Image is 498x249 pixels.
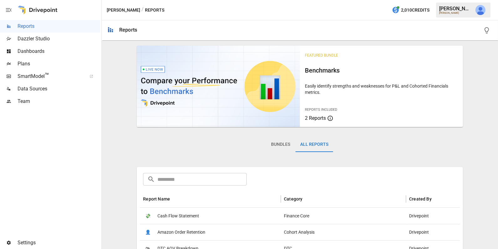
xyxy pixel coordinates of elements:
[143,228,152,237] span: 👤
[137,46,300,127] img: video thumbnail
[18,73,83,80] span: SmartModel
[475,5,485,15] img: Julie Wilton
[171,195,179,203] button: Sort
[432,195,441,203] button: Sort
[18,239,100,246] span: Settings
[18,23,100,30] span: Reports
[143,211,152,221] span: 💸
[18,48,100,55] span: Dashboards
[18,98,100,105] span: Team
[439,12,472,14] div: [PERSON_NAME]
[305,108,337,112] span: Reports Included
[157,208,199,224] span: Cash Flow Statement
[303,195,312,203] button: Sort
[141,6,144,14] div: /
[401,6,429,14] span: 2,010 Credits
[266,137,295,152] button: Bundles
[305,65,458,75] h6: Benchmarks
[45,72,49,79] span: ™
[281,208,406,224] div: Finance Core
[18,85,100,93] span: Data Sources
[281,224,406,240] div: Cohort Analysis
[439,6,472,12] div: [PERSON_NAME]
[305,115,326,121] span: 2 Reports
[143,196,170,201] div: Report Name
[409,196,432,201] div: Created By
[107,6,140,14] button: [PERSON_NAME]
[18,60,100,68] span: Plans
[305,53,338,58] span: Featured Bundle
[119,27,137,33] div: Reports
[284,196,302,201] div: Category
[157,224,205,240] span: Amazon Order Retention
[305,83,458,95] p: Easily identify strengths and weaknesses for P&L and Cohorted Financials metrics.
[389,4,432,16] button: 2,010Credits
[18,35,100,43] span: Dazzler Studio
[472,1,489,19] button: Julie Wilton
[295,137,334,152] button: All Reports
